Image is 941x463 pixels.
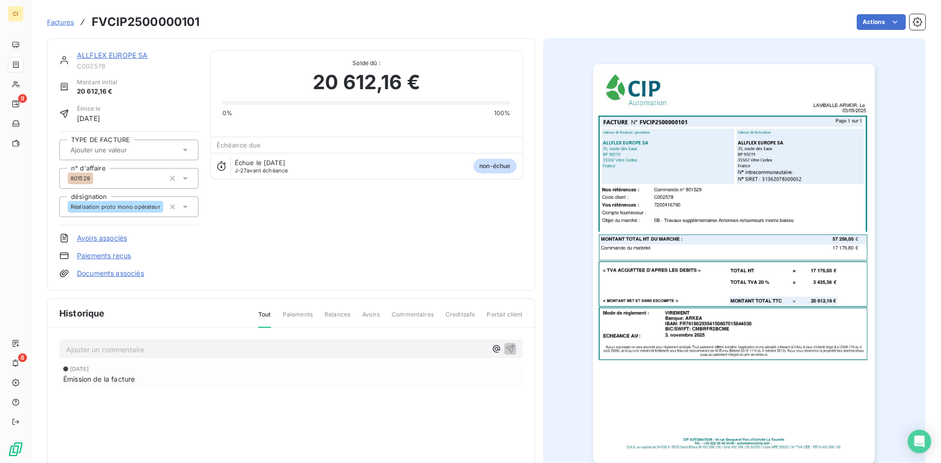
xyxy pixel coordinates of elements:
[235,167,247,174] span: J-27
[487,310,522,327] span: Portail client
[235,168,288,173] span: avant échéance
[473,159,516,173] span: non-échue
[18,94,27,103] span: 9
[47,17,74,27] a: Factures
[223,59,511,68] span: Solde dû :
[313,68,420,97] span: 20 612,16 €
[392,310,434,327] span: Commentaires
[283,310,313,327] span: Paiements
[18,353,27,362] span: 8
[446,310,475,327] span: Creditsafe
[494,109,511,118] span: 100%
[63,374,135,384] span: Émission de la facture
[59,307,105,320] span: Historique
[70,366,89,372] span: [DATE]
[71,204,160,210] span: Réalisation proto mono opérateur
[47,18,74,26] span: Factures
[77,78,117,87] span: Montant initial
[857,14,906,30] button: Actions
[235,159,285,167] span: Échue le [DATE]
[77,104,100,113] span: Émise le
[8,6,24,22] div: CI
[77,233,127,243] a: Avoirs associés
[217,141,261,149] span: Échéance due
[593,64,875,463] img: invoice_thumbnail
[92,13,199,31] h3: FVCIP2500000101
[70,146,168,154] input: Ajouter une valeur
[77,251,131,261] a: Paiements reçus
[223,109,232,118] span: 0%
[77,87,117,97] span: 20 612,16 €
[8,441,24,457] img: Logo LeanPay
[258,310,271,328] span: Tout
[77,51,148,59] a: ALLFLEX EUROPE SA
[77,268,144,278] a: Documents associés
[77,62,198,70] span: C002578
[77,113,100,123] span: [DATE]
[908,430,931,453] div: Open Intercom Messenger
[362,310,380,327] span: Avoirs
[324,310,350,327] span: Relances
[71,175,90,181] span: 801529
